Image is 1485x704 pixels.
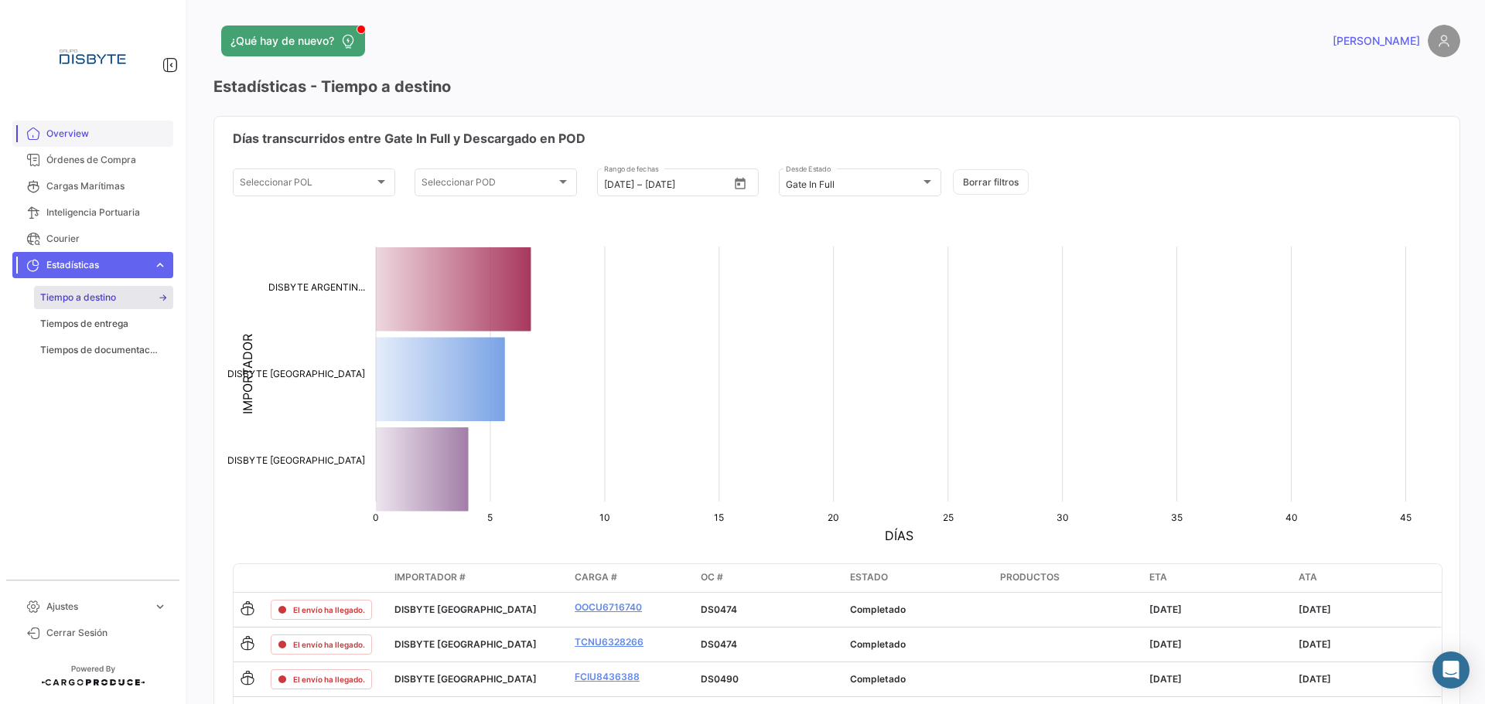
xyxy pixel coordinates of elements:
[46,127,167,141] span: Overview
[568,564,695,592] datatable-header-cell: Carga #
[373,512,379,523] text: 0
[293,638,365,651] span: El envío ha llegado.
[153,600,167,614] span: expand_more
[1057,512,1069,523] text: 30
[701,603,838,617] p: DS0474
[34,312,173,335] a: Tiempos de entrega
[12,199,173,226] a: Inteligencia Portuaria
[46,232,167,246] span: Courier
[1149,638,1286,651] div: [DATE]
[850,604,906,615] span: Completado
[943,512,954,523] text: 25
[701,570,723,584] span: OC #
[153,258,167,272] span: expand_more
[487,512,493,523] text: 5
[376,427,469,511] path: DISBYTE MÉXICO 27.185
[1149,570,1167,584] span: ETA
[701,638,838,651] p: DS0474
[575,670,688,684] a: FCIU8436388
[695,564,844,592] datatable-header-cell: OC #
[1285,512,1298,523] text: 40
[376,337,505,420] path: DISBYTE COLOMBIA 38
[885,528,913,543] text: DÍAS
[1171,512,1183,523] text: 35
[40,343,158,357] span: Tiempos de documentación
[575,570,617,584] span: Carga #
[850,570,888,584] span: Estado
[376,247,531,331] path: DISBYTE ARGENTINA 45.694
[701,672,838,686] p: DS0490
[828,512,839,523] text: 20
[604,179,634,190] input: Desde
[1299,638,1435,651] div: [DATE]
[953,169,1029,195] button: Borrar filtros
[54,19,131,96] img: Logo+disbyte.jpeg
[394,570,466,584] span: Importador #
[1149,603,1286,617] div: [DATE]
[233,129,1441,148] h5: Días transcurridos entre Gate In Full y Descargado en POD
[599,512,610,523] text: 10
[1400,512,1412,523] text: 45
[850,638,906,650] span: Completado
[394,673,537,685] span: DISBYTE ARGENTINA
[46,179,167,193] span: Cargas Marítimas
[994,564,1143,592] datatable-header-cell: Productos
[12,226,173,252] a: Courier
[1000,570,1060,584] span: Productos
[1432,651,1470,689] div: Abrir Intercom Messenger
[850,673,906,685] span: Completado
[844,564,993,592] datatable-header-cell: Estado
[637,179,642,190] span: –
[12,173,173,199] a: Cargas Marítimas
[12,147,173,173] a: Órdenes de Compra
[46,258,147,272] span: Estadísticas
[786,179,835,190] span: Gate In Full
[230,33,334,49] span: ¿Qué hay de nuevo?
[1299,570,1317,584] span: ATA
[714,512,724,523] text: 15
[213,76,1460,97] h3: Estadísticas - Tiempo a destino
[46,626,167,640] span: Cerrar Sesión
[40,317,128,331] span: Tiempos de entrega
[1299,603,1435,617] div: [DATE]
[12,121,173,147] a: Overview
[1299,672,1435,686] div: [DATE]
[34,286,173,309] a: Tiempo a destino
[1149,672,1286,686] div: [DATE]
[240,334,255,414] text: IMPORTADOR
[240,179,374,190] span: Seleccionar POL
[46,153,167,167] span: Órdenes de Compra
[268,281,365,293] text: DISBYTE ARGENTIN...
[575,600,688,614] a: OOCU6716740
[293,604,365,616] span: El envío ha llegado.
[46,206,167,219] span: Inteligencia Portuaria
[227,454,365,466] text: DISBYTE [GEOGRAPHIC_DATA]
[227,368,365,379] text: DISBYTE [GEOGRAPHIC_DATA]
[46,600,147,614] span: Ajustes
[729,172,752,195] button: Open calendar
[645,179,705,190] input: Hasta
[575,635,688,649] a: TCNU6328266
[394,638,537,650] span: DISBYTE ARGENTINA
[1333,33,1420,49] span: [PERSON_NAME]
[293,673,365,685] span: El envío ha llegado.
[34,338,173,362] a: Tiempos de documentación
[40,291,116,304] span: Tiempo a destino
[221,26,365,56] button: ¿Qué hay de nuevo?
[394,604,537,615] span: DISBYTE ARGENTINA
[422,179,556,190] span: Seleccionar POD
[1428,25,1460,57] img: placeholder-user.png
[388,564,568,592] datatable-header-cell: Importador #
